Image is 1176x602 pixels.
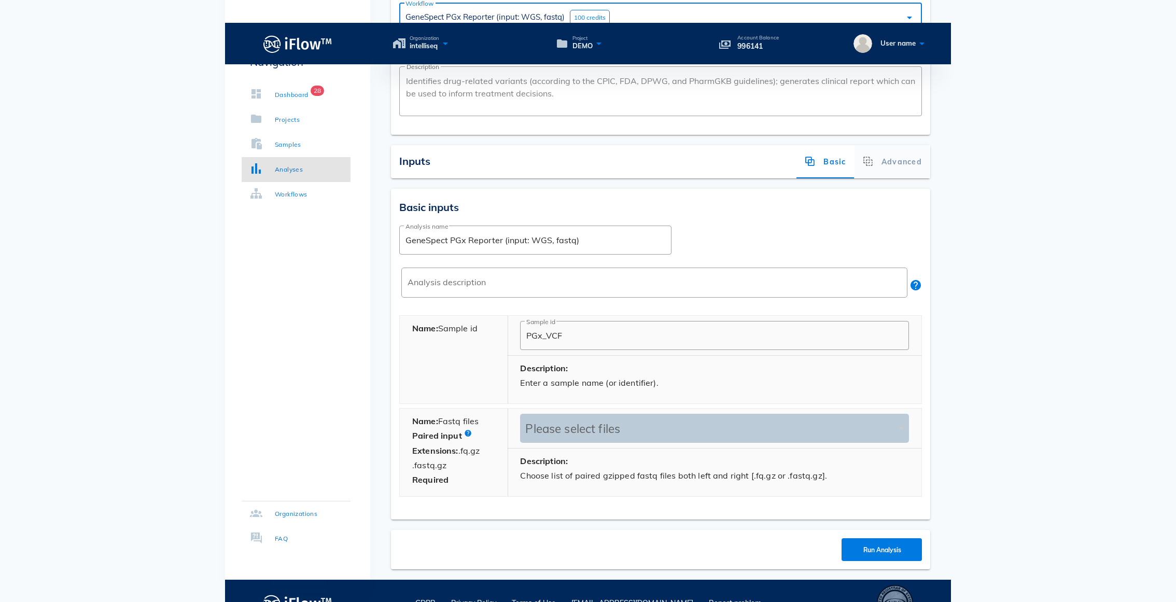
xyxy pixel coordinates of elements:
div: Fastq files .fq.gz .fastq.gz [400,409,508,496]
div: Samples [275,139,301,150]
p: Enter a sample name (or identifier). [520,375,909,390]
span: DEMO [572,41,593,51]
b: Name: [412,416,438,426]
span: GeneSpect PGx Reporter (input: WGS, fastq) [405,12,565,22]
button: Run Analysis [842,538,922,561]
span: intelliseq [410,41,439,51]
div: WorkflowGeneSpect PGx Reporter (input: WGS, fastq)100 credits [399,3,922,32]
div: Projects [275,115,300,125]
span: 100 credits [574,13,606,21]
b: Paired input [412,430,462,441]
span: Inputs [399,155,430,167]
b: Description: [520,363,568,373]
span: Description [405,64,441,70]
b: Extensions: [412,445,458,456]
div: Dashboard [275,90,309,100]
span: Run Analysis [862,546,901,554]
p: 996141 [737,40,779,52]
div: FAQ [275,534,288,544]
img: User name [853,34,872,53]
span: Organization [410,36,439,41]
p: Identifies drug-related variants (according to the CPIC, FDA, DPWG, and PharmGKB guidelines); gen... [406,75,915,100]
span: User name [880,39,916,47]
div: Basic [796,145,855,178]
div: Analyses [275,164,303,175]
p: Choose list of paired gzipped fastq files both left and right [.fq.gz or .fastq.gz]. [520,468,909,483]
b: Description: [520,456,568,466]
span: Basic inputs [399,201,459,214]
div: Workflows [275,189,307,200]
b: Name: [412,323,438,333]
label: Analysis name [405,222,449,230]
div: Organizations [275,509,317,519]
div: Advanced [855,145,930,178]
span: Project [572,36,593,41]
div: Sample id [400,316,508,403]
label: Sample id [526,318,555,326]
a: Logo [225,32,370,55]
span: Badge [311,86,324,96]
p: Account Balance [737,35,779,40]
i: arrow_drop_down [903,11,916,24]
b: Required [412,474,449,485]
